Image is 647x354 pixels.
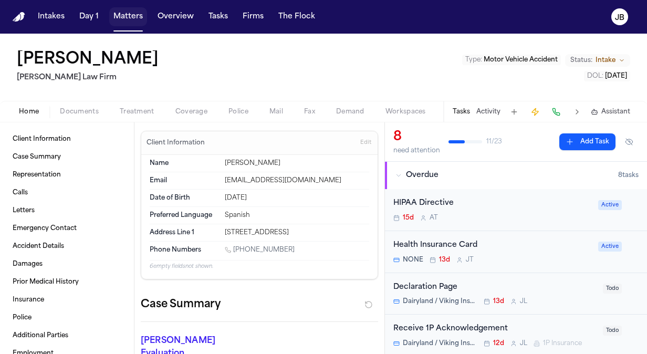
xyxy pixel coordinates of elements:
button: Overview [153,7,198,26]
span: DOL : [587,73,603,79]
span: 13d [493,297,504,306]
button: Activity [476,108,500,116]
span: Treatment [120,108,154,116]
h1: [PERSON_NAME] [17,50,159,69]
button: Make a Call [549,105,563,119]
a: Client Information [8,131,126,148]
a: Damages [8,256,126,273]
span: Active [598,200,622,210]
div: [PERSON_NAME] [225,159,369,168]
a: Police [8,309,126,326]
dt: Email [150,176,218,185]
div: 8 [393,129,440,145]
span: Police [13,314,32,322]
span: Fax [304,108,315,116]
span: Assistant [601,108,630,116]
button: Firms [238,7,268,26]
div: Receive 1P Acknowledgement [393,323,597,335]
span: 12d [493,339,504,348]
a: Additional Parties [8,327,126,344]
dt: Name [150,159,218,168]
span: Overdue [406,170,439,181]
h2: Case Summary [141,296,221,313]
div: Open task: HIPAA Directive [385,189,647,231]
button: Edit matter name [17,50,159,69]
a: Letters [8,202,126,219]
div: Spanish [225,211,369,220]
span: Type : [465,57,482,63]
span: 11 / 23 [486,138,502,146]
span: Dairyland / Viking Insurance Company of [US_STATE] [403,297,477,306]
span: Damages [13,260,43,268]
button: Tasks [204,7,232,26]
span: Home [19,108,39,116]
span: Representation [13,171,61,179]
span: Emergency Contact [13,224,77,233]
span: Letters [13,206,35,215]
button: Edit [357,134,374,151]
h2: [PERSON_NAME] Law Firm [17,71,163,84]
div: [DATE] [225,194,369,202]
button: Overdue8tasks [385,162,647,189]
text: JB [615,14,624,22]
span: 1P Insurance [543,339,582,348]
span: Motor Vehicle Accident [484,57,558,63]
img: Finch Logo [13,12,25,22]
a: Calls [8,184,126,201]
span: Workspaces [385,108,426,116]
span: Todo [603,326,622,336]
span: 15d [403,214,414,222]
span: Dairyland / Viking Insurance Company of [US_STATE] [403,339,477,348]
span: Coverage [175,108,207,116]
span: Prior Medical History [13,278,79,286]
span: Active [598,242,622,252]
button: Edit Type: Motor Vehicle Accident [462,55,561,65]
span: 8 task s [618,171,639,180]
dt: Preferred Language [150,211,218,220]
button: Matters [109,7,147,26]
span: Client Information [13,135,71,143]
div: need attention [393,147,440,155]
button: The Flock [274,7,319,26]
a: Insurance [8,291,126,308]
a: Representation [8,166,126,183]
button: Change status from Intake [565,54,630,67]
a: Home [13,12,25,22]
span: Intake [596,56,615,65]
span: Edit [360,139,371,147]
button: Add Task [559,133,615,150]
span: Accident Details [13,242,64,251]
span: Demand [336,108,364,116]
span: Additional Parties [13,331,68,340]
div: Open task: Declaration Page [385,273,647,315]
button: Intakes [34,7,69,26]
div: Health Insurance Card [393,240,592,252]
div: Open task: Health Insurance Card [385,231,647,273]
a: Emergency Contact [8,220,126,237]
button: Tasks [453,108,470,116]
div: [STREET_ADDRESS] [225,228,369,237]
dt: Address Line 1 [150,228,218,237]
div: [EMAIL_ADDRESS][DOMAIN_NAME] [225,176,369,185]
div: Declaration Page [393,282,597,294]
span: Status: [570,56,592,65]
a: Prior Medical History [8,274,126,290]
span: Police [228,108,248,116]
a: Call 1 (559) 406-3750 [225,246,295,254]
span: J L [520,339,527,348]
button: Add Task [507,105,521,119]
span: Case Summary [13,153,61,161]
button: Day 1 [75,7,103,26]
dt: Date of Birth [150,194,218,202]
span: A T [430,214,438,222]
span: 13d [439,256,450,264]
a: Accident Details [8,238,126,255]
span: Phone Numbers [150,246,201,254]
span: J T [466,256,474,264]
